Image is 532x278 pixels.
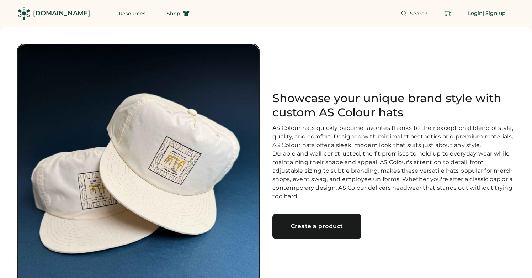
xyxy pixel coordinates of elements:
[33,9,90,18] div: [DOMAIN_NAME]
[272,91,515,120] h1: Showcase your unique brand style with custom AS Colour hats
[18,7,30,20] img: Rendered Logo - Screens
[483,10,506,17] div: | Sign up
[392,6,437,21] button: Search
[158,6,198,21] button: Shop
[110,6,154,21] button: Resources
[281,224,353,229] div: Create a product
[468,10,483,17] div: Login
[272,124,515,201] div: AS Colour hats quickly become favorites thanks to their exceptional blend of style, quality, and ...
[410,11,428,16] span: Search
[441,6,455,21] button: Retrieve an order
[272,214,361,239] a: Create a product
[167,11,180,16] span: Shop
